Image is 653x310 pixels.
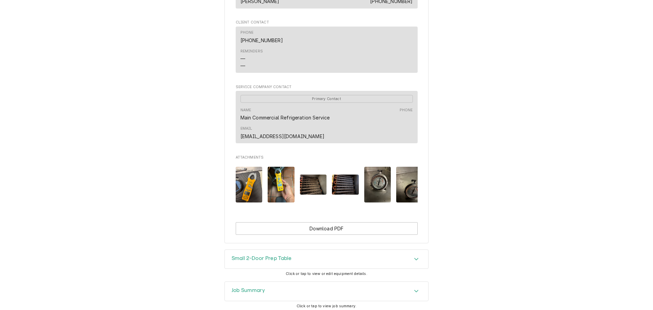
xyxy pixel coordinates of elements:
[240,126,324,140] div: Email
[236,161,418,208] span: Attachments
[240,30,254,35] div: Phone
[236,155,418,160] span: Attachments
[225,282,428,301] div: Accordion Header
[240,114,330,121] div: Main Commercial Refrigeration Service
[240,62,245,69] div: —
[240,133,324,139] a: [EMAIL_ADDRESS][DOMAIN_NAME]
[225,250,428,269] div: Accordion Header
[224,249,429,269] div: Small 2-Door Prep Table
[236,222,418,235] div: Button Group
[396,167,423,202] img: hCXxqXGfQiSYCJa1Kffg
[236,222,418,235] button: Download PDF
[236,222,418,235] div: Button Group Row
[236,20,418,25] span: Client Contact
[300,175,327,195] img: gFsk1VxkTV65T3lgkxUH
[225,250,428,269] button: Accordion Details Expand Trigger
[364,167,391,202] img: fPf48qmbScyNxGT7QzNx
[240,108,251,113] div: Name
[236,167,263,202] img: 4KYpkac0RhC8ZfwdJsW5
[240,55,245,62] div: —
[240,49,263,69] div: Reminders
[236,27,418,73] div: Contact
[240,95,413,103] span: Primary Contact
[236,84,418,146] div: Service Company Contact
[240,49,263,54] div: Reminders
[297,304,356,308] span: Click or tap to view job summary.
[286,272,367,276] span: Click or tap to view or edit equipment details.
[232,255,291,262] h3: Small 2-Door Prep Table
[240,30,283,44] div: Phone
[400,108,413,113] div: Phone
[236,155,418,208] div: Attachments
[400,108,413,121] div: Phone
[236,91,418,143] div: Contact
[236,84,418,90] span: Service Company Contact
[236,20,418,76] div: Client Contact
[224,281,429,301] div: Job Summary
[240,108,330,121] div: Name
[225,282,428,301] button: Accordion Details Expand Trigger
[232,287,265,294] h3: Job Summary
[236,27,418,76] div: Client Contact List
[240,126,252,131] div: Email
[240,37,283,43] a: [PHONE_NUMBER]
[268,167,295,202] img: 7n8qxc2PRIy6XU3qStPc
[240,95,413,103] div: Primary
[236,91,418,146] div: Service Company Contact List
[332,175,359,195] img: f36L1VszRqCOahFclyap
